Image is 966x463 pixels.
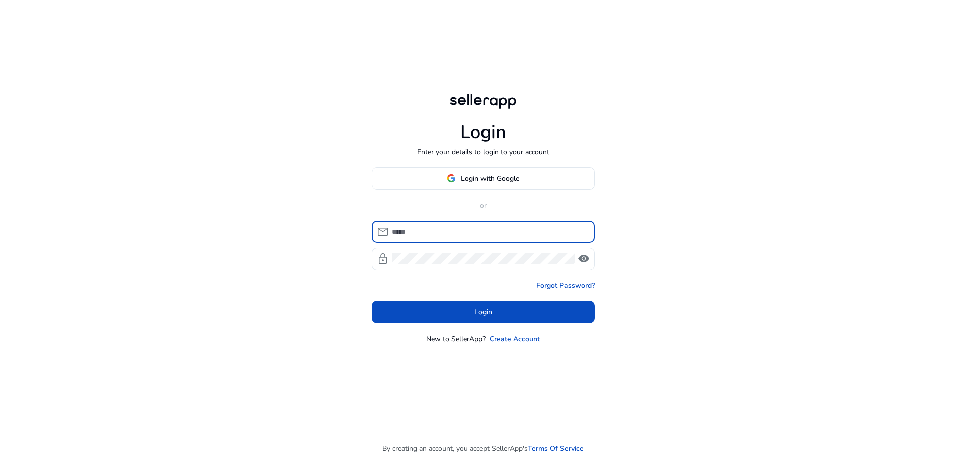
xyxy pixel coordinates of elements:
span: Login [474,307,492,317]
a: Forgot Password? [536,280,595,291]
a: Create Account [490,334,540,344]
img: google-logo.svg [447,174,456,183]
button: Login [372,301,595,323]
button: Login with Google [372,167,595,190]
span: lock [377,253,389,265]
p: Enter your details to login to your account [417,147,549,157]
p: or [372,200,595,211]
span: Login with Google [461,173,519,184]
p: New to SellerApp? [426,334,486,344]
span: visibility [578,253,590,265]
a: Terms Of Service [528,443,584,454]
span: mail [377,226,389,238]
h1: Login [460,121,506,143]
